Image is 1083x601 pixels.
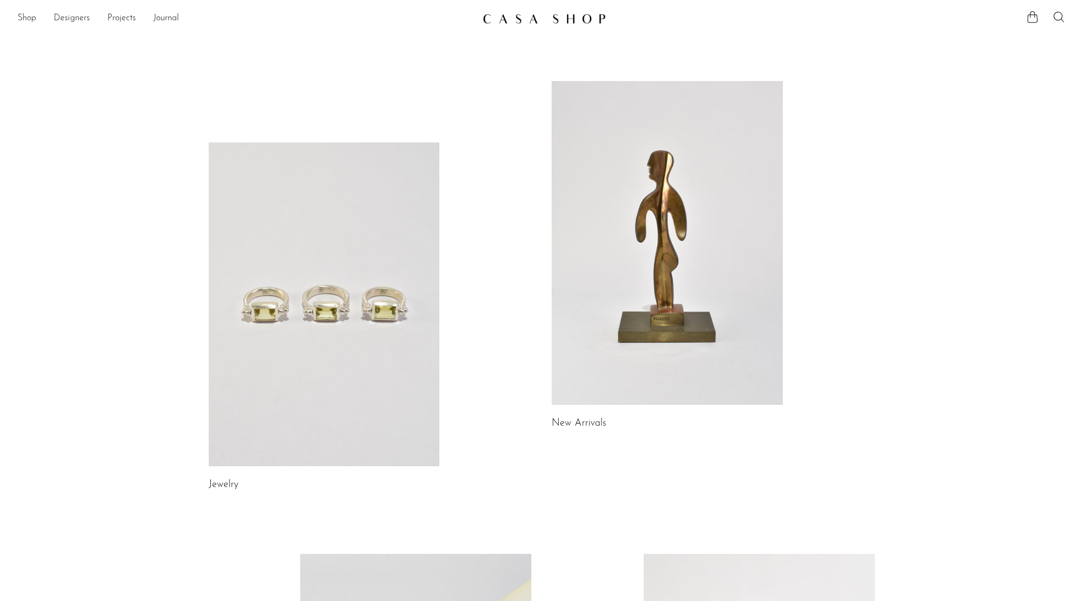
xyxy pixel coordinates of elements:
a: Projects [107,12,136,26]
nav: Desktop navigation [18,9,474,28]
a: Shop [18,12,36,26]
a: Jewelry [209,480,238,490]
a: Designers [54,12,90,26]
a: New Arrivals [552,419,606,428]
a: Journal [153,12,179,26]
ul: NEW HEADER MENU [18,9,474,28]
